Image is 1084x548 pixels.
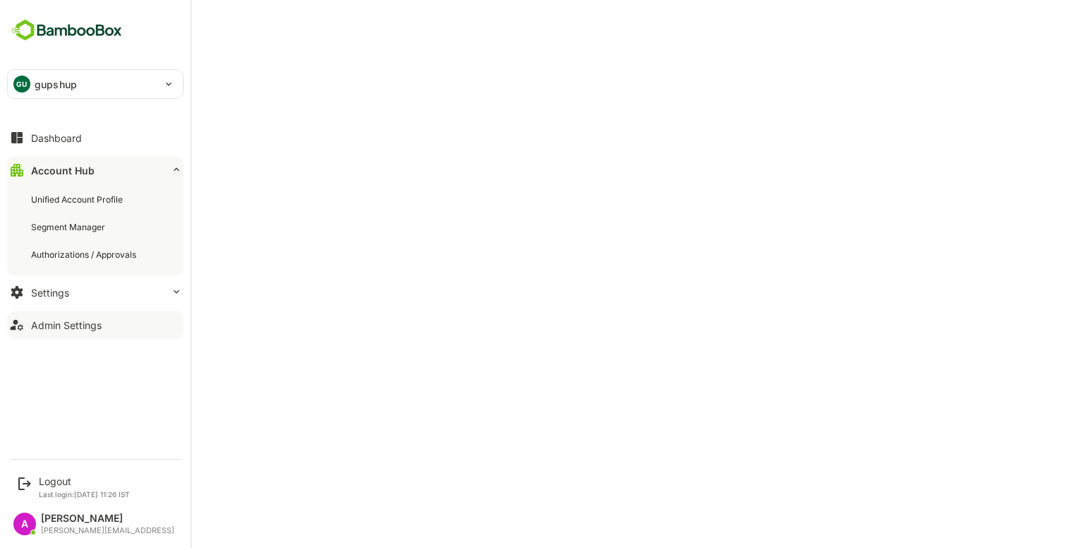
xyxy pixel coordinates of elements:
[13,513,36,535] div: A
[31,165,95,177] div: Account Hub
[7,156,183,184] button: Account Hub
[41,526,174,535] div: [PERSON_NAME][EMAIL_ADDRESS]
[7,17,126,44] img: BambooboxFullLogoMark.5f36c76dfaba33ec1ec1367b70bb1252.svg
[7,278,183,306] button: Settings
[31,287,69,299] div: Settings
[39,475,130,487] div: Logout
[7,124,183,152] button: Dashboard
[35,77,77,92] p: gupshup
[39,490,130,499] p: Last login: [DATE] 11:26 IST
[31,132,82,144] div: Dashboard
[41,513,174,525] div: [PERSON_NAME]
[31,221,108,233] div: Segment Manager
[13,76,30,93] div: GU
[8,70,183,98] div: GUgupshup
[31,319,102,331] div: Admin Settings
[31,249,139,261] div: Authorizations / Approvals
[31,193,126,205] div: Unified Account Profile
[7,311,183,339] button: Admin Settings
